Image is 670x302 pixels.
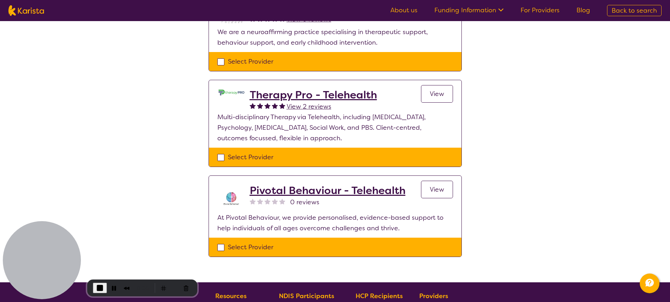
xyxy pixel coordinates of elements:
img: nonereviewstar [250,198,256,204]
a: For Providers [521,6,560,14]
span: View [430,185,444,194]
img: nonereviewstar [272,198,278,204]
b: Providers [419,292,448,300]
p: We are a neuroaffirming practice specialising in therapeutic support, behaviour support, and earl... [217,27,453,48]
img: fullstar [250,103,256,109]
img: fullstar [272,103,278,109]
b: NDIS Participants [279,292,334,300]
span: Back to search [612,6,657,15]
p: At Pivotal Behaviour, we provide personalised, evidence-based support to help individuals of all ... [217,212,453,233]
b: HCP Recipients [356,292,403,300]
b: Resources [215,292,247,300]
span: View 2 reviews [287,102,331,111]
span: View [430,90,444,98]
img: nonereviewstar [257,198,263,204]
a: View [421,85,453,103]
a: View [421,181,453,198]
a: Pivotal Behaviour - Telehealth [250,184,406,197]
img: lehxprcbtunjcwin5sb4.jpg [217,89,245,96]
img: nonereviewstar [264,198,270,204]
img: fullstar [257,103,263,109]
img: fullstar [264,103,270,109]
img: nonereviewstar [279,198,285,204]
a: Therapy Pro - Telehealth [250,89,377,101]
a: View 2 reviews [287,101,331,112]
p: Multi-disciplinary Therapy via Telehealth, including [MEDICAL_DATA], Psychology, [MEDICAL_DATA], ... [217,112,453,143]
a: Funding Information [434,6,504,14]
img: s8av3rcikle0tbnjpqc8.png [217,184,245,212]
a: Blog [576,6,590,14]
button: Channel Menu [640,274,659,293]
img: fullstar [279,103,285,109]
img: Karista logo [8,5,44,16]
a: Back to search [607,5,662,16]
a: About us [390,6,417,14]
span: 0 reviews [290,197,319,207]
